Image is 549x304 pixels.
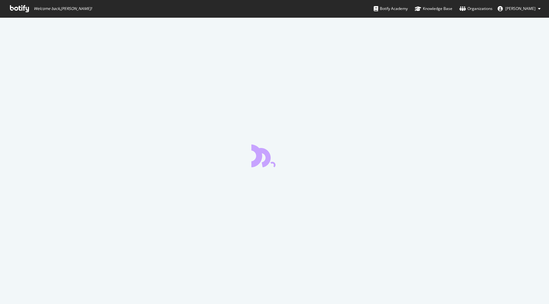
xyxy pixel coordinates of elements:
[415,5,452,12] div: Knowledge Base
[34,6,92,11] span: Welcome back, [PERSON_NAME] !
[459,5,492,12] div: Organizations
[251,144,298,167] div: animation
[374,5,408,12] div: Botify Academy
[505,6,536,11] span: Juraj Mitosinka
[492,4,546,14] button: [PERSON_NAME]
